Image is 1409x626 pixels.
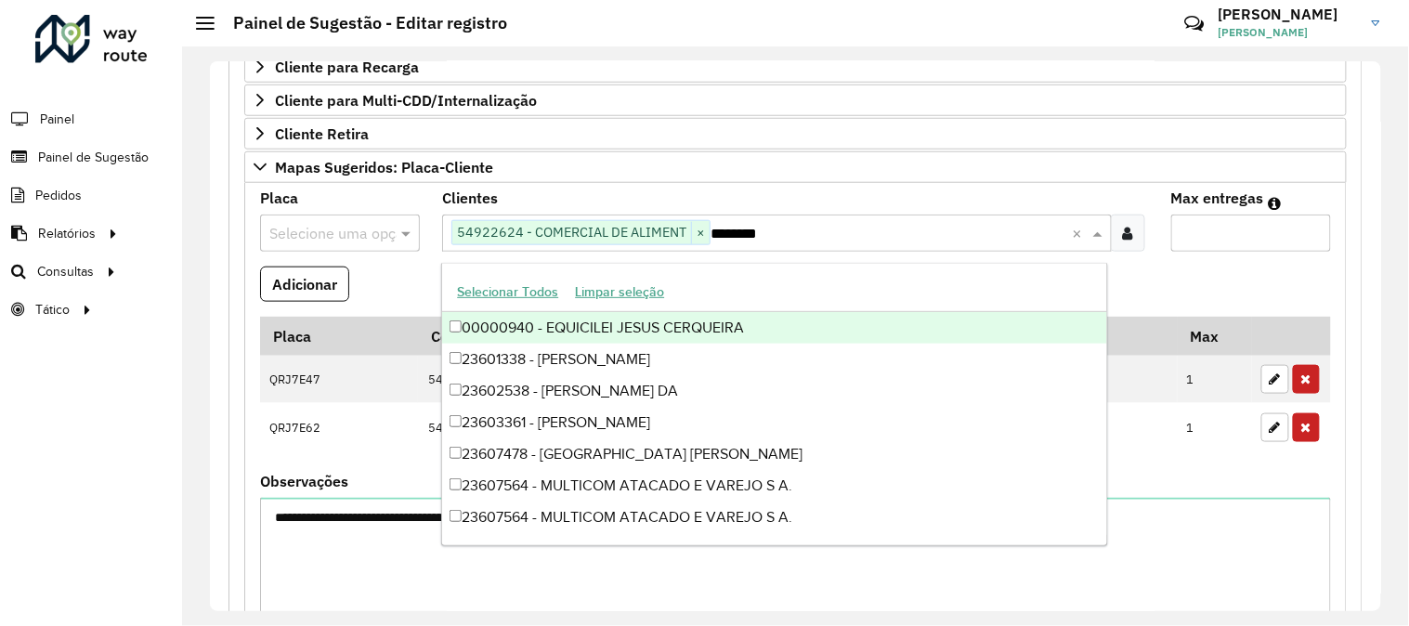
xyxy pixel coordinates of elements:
div: 00000940 - EQUICILEI JESUS CERQUEIRA [442,312,1106,344]
a: Cliente para Recarga [244,51,1347,83]
button: Adicionar [260,267,349,302]
div: 23607478 - [GEOGRAPHIC_DATA] [PERSON_NAME] [442,438,1106,470]
span: 54922624 - COMERCIAL DE ALIMENT [452,221,691,243]
span: Pedidos [35,186,82,205]
span: Cliente para Recarga [275,59,419,74]
ng-dropdown-panel: Options list [441,263,1107,546]
h3: [PERSON_NAME] [1219,6,1358,23]
th: Max [1178,317,1252,356]
label: Placa [260,187,298,209]
td: 54922624 [418,356,833,404]
span: × [691,222,710,244]
span: Mapas Sugeridos: Placa-Cliente [275,160,493,175]
span: Cliente Retira [275,126,369,141]
h2: Painel de Sugestão - Editar registro [215,13,507,33]
span: Consultas [37,262,94,281]
span: Painel [40,110,74,129]
span: Painel de Sugestão [38,148,149,167]
em: Máximo de clientes que serão colocados na mesma rota com os clientes informados [1269,196,1282,211]
button: Selecionar Todos [449,278,567,306]
span: Relatórios [38,224,96,243]
td: 54922624 [418,403,833,451]
a: Cliente Retira [244,118,1347,150]
span: Cliente para Multi-CDD/Internalização [275,93,537,108]
div: 23602538 - [PERSON_NAME] DA [442,375,1106,407]
td: 1 [1178,403,1252,451]
a: Cliente para Multi-CDD/Internalização [244,85,1347,116]
a: Contato Rápido [1174,4,1214,44]
span: Clear all [1073,222,1089,244]
th: Placa [260,317,418,356]
th: Código Cliente [418,317,833,356]
a: Mapas Sugeridos: Placa-Cliente [244,151,1347,183]
div: 23607564 - MULTICOM ATACADO E VAREJO S A. [442,502,1106,533]
div: 23601338 - [PERSON_NAME] [442,344,1106,375]
td: QRJ7E47 [260,356,418,404]
td: 1 [1178,356,1252,404]
div: 23607719 - SENDAS DISTRIBUIDORA S A [442,533,1106,565]
label: Max entregas [1171,187,1264,209]
div: 23603361 - [PERSON_NAME] [442,407,1106,438]
span: [PERSON_NAME] [1219,24,1358,41]
span: Tático [35,300,70,320]
button: Limpar seleção [567,278,672,306]
label: Clientes [442,187,498,209]
div: 23607564 - MULTICOM ATACADO E VAREJO S A. [442,470,1106,502]
td: QRJ7E62 [260,403,418,451]
label: Observações [260,470,348,492]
